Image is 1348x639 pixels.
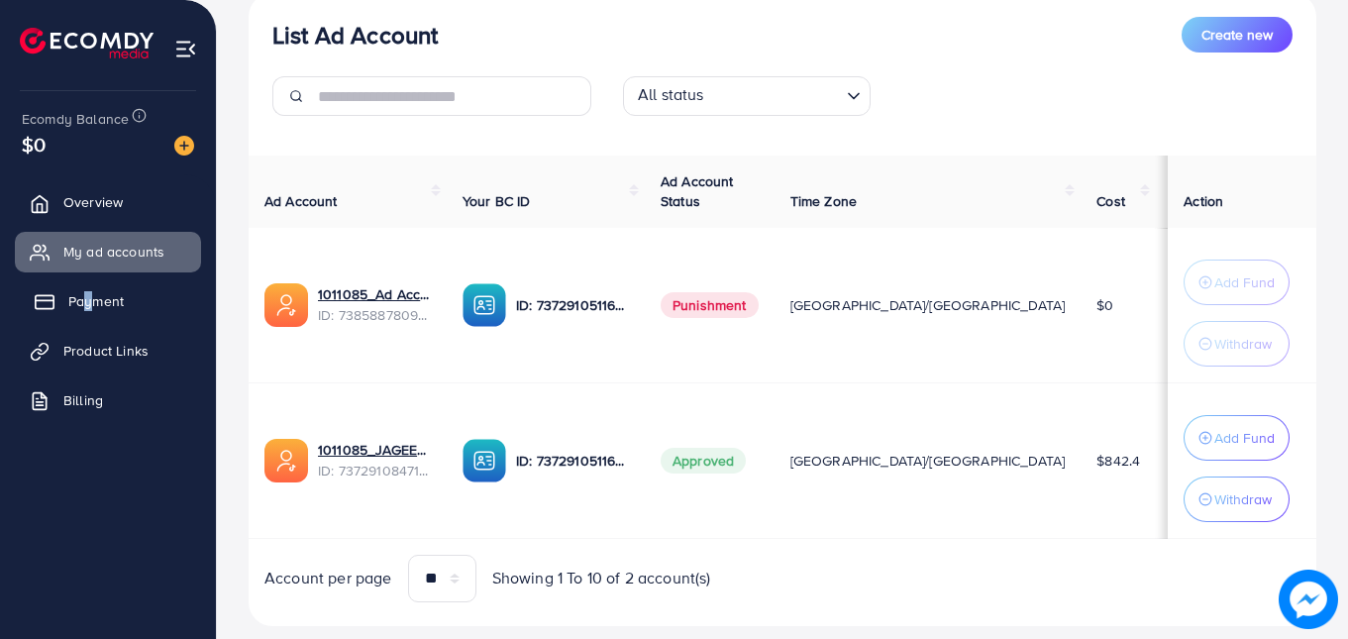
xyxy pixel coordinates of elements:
span: Cost [1096,191,1125,211]
span: Product Links [63,341,149,361]
span: Your BC ID [463,191,531,211]
img: ic-ads-acc.e4c84228.svg [264,439,308,482]
span: Create new [1201,25,1273,45]
button: Create new [1182,17,1293,53]
span: Approved [661,448,746,474]
p: Add Fund [1214,426,1275,450]
span: $0 [1096,295,1113,315]
button: Withdraw [1184,321,1290,367]
span: Payment [68,291,124,311]
span: [GEOGRAPHIC_DATA]/[GEOGRAPHIC_DATA] [790,295,1066,315]
img: image [174,136,194,156]
span: ID: 7372910847120932881 [318,461,431,480]
span: ID: 7385887809581842448 [318,305,431,325]
button: Add Fund [1184,260,1290,305]
p: Withdraw [1214,332,1272,356]
img: menu [174,38,197,60]
span: Ecomdy Balance [22,109,129,129]
h3: List Ad Account [272,21,438,50]
img: logo [20,28,154,58]
a: My ad accounts [15,232,201,271]
span: $842.4 [1096,451,1140,471]
span: Ad Account [264,191,338,211]
span: Ad Account Status [661,171,734,211]
span: $0 [22,130,46,159]
a: 1011085_Ad Account _ 2___1719661030983 [318,284,431,304]
span: Punishment [661,292,759,318]
span: My ad accounts [63,242,164,262]
button: Add Fund [1184,415,1290,461]
span: [GEOGRAPHIC_DATA]/[GEOGRAPHIC_DATA] [790,451,1066,471]
span: Time Zone [790,191,857,211]
a: Payment [15,281,201,321]
p: ID: 7372910511618392080 [516,449,629,473]
a: 1011085_JAGEER_1716639595369 [318,440,431,460]
p: Add Fund [1214,270,1275,294]
img: ic-ba-acc.ded83a64.svg [463,283,506,327]
input: Search for option [710,80,839,111]
div: <span class='underline'>1011085_JAGEER_1716639595369</span></br>7372910847120932881 [318,440,431,480]
span: Overview [63,192,123,212]
span: Account per page [264,567,392,589]
a: Billing [15,380,201,420]
img: image [1279,570,1338,629]
img: ic-ba-acc.ded83a64.svg [463,439,506,482]
div: Search for option [623,76,871,116]
img: ic-ads-acc.e4c84228.svg [264,283,308,327]
p: Withdraw [1214,487,1272,511]
span: Action [1184,191,1223,211]
button: Withdraw [1184,477,1290,522]
span: Showing 1 To 10 of 2 account(s) [492,567,711,589]
span: Billing [63,390,103,410]
div: <span class='underline'>1011085_Ad Account _ 2___1719661030983</span></br>7385887809581842448 [318,284,431,325]
a: Product Links [15,331,201,371]
a: Overview [15,182,201,222]
span: All status [634,79,708,111]
p: ID: 7372910511618392080 [516,293,629,317]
